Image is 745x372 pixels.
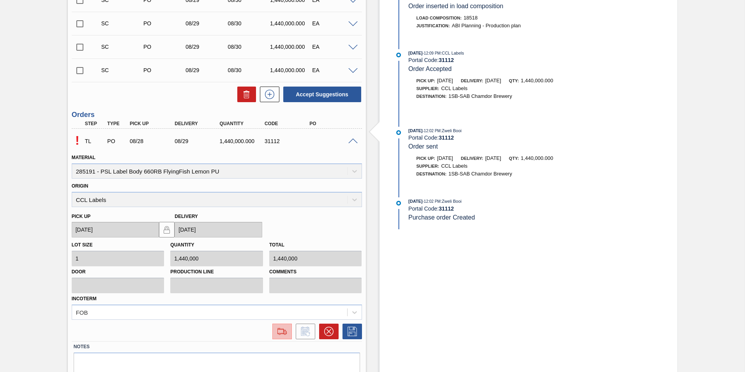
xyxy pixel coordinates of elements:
div: 1,440,000.000 [268,44,315,50]
div: Inform order change [292,324,315,339]
div: Suggestion Created [99,67,147,73]
span: 18518 [464,15,478,21]
span: CCL Labels [441,163,467,169]
span: Destination: [417,172,447,176]
span: Order inserted in load composition [408,3,503,9]
p: TL [85,138,104,144]
span: Load Composition : [417,16,462,20]
span: : Zweli Booi [441,199,462,204]
span: [DATE] [408,51,422,55]
div: 08/30/2025 [226,44,273,50]
div: EA [310,67,357,73]
label: Incoterm [72,296,97,301]
div: 08/28/2025 [128,138,178,144]
span: - 12:09 PM [423,51,441,55]
span: Justification: [417,23,450,28]
div: Trading Load Composition [83,133,106,150]
input: mm/dd/yyyy [175,222,262,237]
span: 1,440,000.000 [521,78,553,83]
span: Destination: [417,94,447,99]
div: Code [263,121,313,126]
img: atual [396,201,401,205]
div: Purchase order [141,20,189,27]
div: 08/29/2025 [173,138,223,144]
span: Delivery: [461,78,483,83]
div: Portal Code: [408,205,593,212]
div: Delivery [173,121,223,126]
label: Lot size [72,242,93,248]
span: CCL Labels [441,85,467,91]
label: Door [72,266,164,278]
div: Quantity [218,121,268,126]
input: mm/dd/yyyy [72,222,159,237]
div: 08/29/2025 [184,20,231,27]
div: FOB [76,309,88,315]
span: Purchase order Created [408,214,475,221]
label: Delivery [175,214,198,219]
h3: Orders [72,111,362,119]
div: Purchase order [105,138,129,144]
span: Order Accepted [408,66,452,72]
span: - 12:02 PM [423,199,441,204]
div: Save Order [339,324,362,339]
strong: 31112 [439,205,454,212]
div: PO [307,121,358,126]
div: Accept Suggestions [279,86,362,103]
div: 08/29/2025 [184,67,231,73]
img: locked [162,225,171,234]
div: Purchase order [141,44,189,50]
div: EA [310,44,357,50]
label: Total [269,242,284,248]
strong: 31112 [439,135,454,141]
div: 1,440,000.000 [268,20,315,27]
div: Go to Load Composition [268,324,292,339]
span: Supplier: [417,86,440,91]
div: Pick up [128,121,178,126]
span: [DATE] [437,155,453,161]
div: EA [310,20,357,27]
div: Suggestion Created [99,44,147,50]
div: Type [105,121,129,126]
button: Accept Suggestions [283,87,361,102]
div: Suggestion Created [99,20,147,27]
div: 08/29/2025 [184,44,231,50]
span: [DATE] [485,155,501,161]
img: atual [396,53,401,57]
button: locked [159,222,175,237]
span: Delivery: [461,156,483,161]
div: 08/30/2025 [226,67,273,73]
div: Step [83,121,106,126]
span: [DATE] [437,78,453,83]
span: : Zweli Booi [441,128,462,133]
span: Order sent [408,143,438,150]
label: Comments [269,266,362,278]
span: : CCL Labels [441,51,464,55]
img: atual [396,130,401,135]
label: Pick up [72,214,91,219]
span: [DATE] [408,128,422,133]
span: ABI Planning - Production plan [452,23,521,28]
strong: 31112 [439,57,454,63]
label: Production Line [170,266,263,278]
span: 1SB-SAB Chamdor Brewery [448,171,512,177]
p: Pending Acceptance [72,133,83,148]
label: Material [72,155,95,160]
span: Supplier: [417,164,440,168]
div: Delete Suggestions [233,87,256,102]
span: 1,440,000.000 [521,155,553,161]
div: Portal Code: [408,135,593,141]
label: Origin [72,183,88,189]
label: Quantity [170,242,194,248]
span: Qty: [509,78,519,83]
span: 1SB-SAB Chamdor Brewery [448,93,512,99]
div: New suggestion [256,87,279,102]
div: 31112 [263,138,313,144]
span: [DATE] [408,199,422,204]
span: Pick up: [417,78,435,83]
div: 1,440,000.000 [268,67,315,73]
span: - 12:02 PM [423,129,441,133]
div: 08/30/2025 [226,20,273,27]
div: Cancel Order [315,324,339,339]
span: Pick up: [417,156,435,161]
div: 1,440,000.000 [218,138,268,144]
